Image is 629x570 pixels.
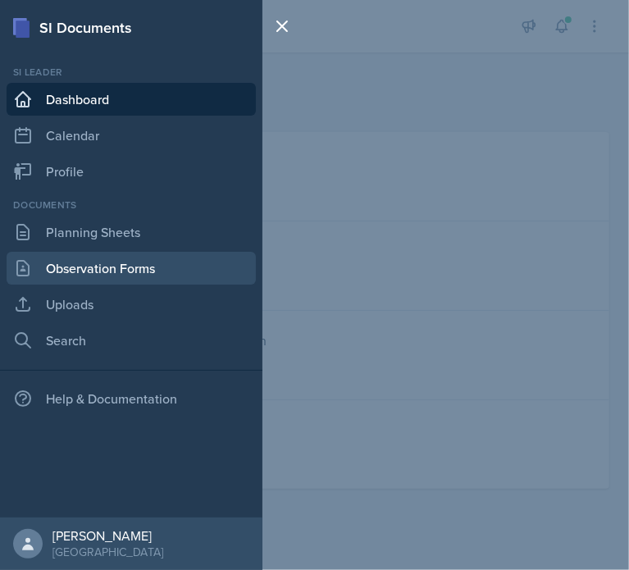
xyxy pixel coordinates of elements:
div: Si leader [7,65,256,80]
a: Dashboard [7,83,256,116]
div: Documents [7,198,256,212]
a: Planning Sheets [7,216,256,249]
div: [PERSON_NAME] [52,527,163,544]
a: Calendar [7,119,256,152]
a: Search [7,324,256,357]
a: Uploads [7,288,256,321]
div: [GEOGRAPHIC_DATA] [52,544,163,560]
div: Help & Documentation [7,382,256,415]
a: Profile [7,155,256,188]
a: Observation Forms [7,252,256,285]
